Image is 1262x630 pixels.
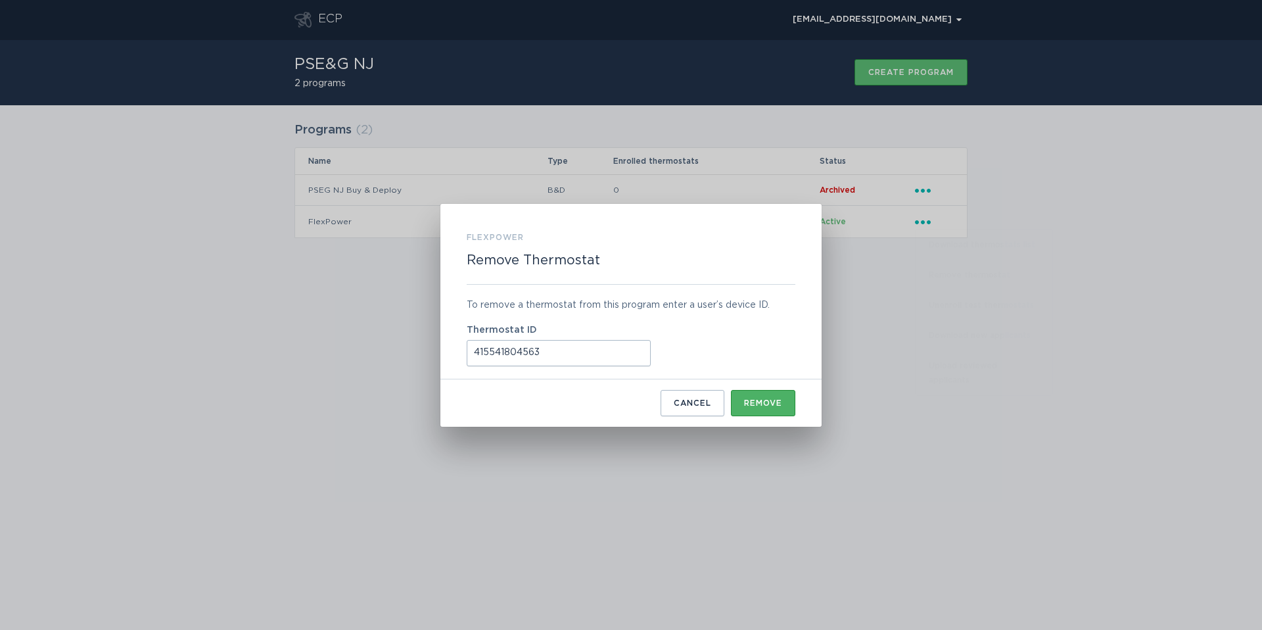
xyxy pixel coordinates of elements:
div: To remove a thermostat from this program enter a user’s device ID. [467,298,795,312]
button: Cancel [661,390,724,416]
label: Thermostat ID [467,326,795,335]
button: Remove [731,390,795,416]
div: Remove [744,399,782,407]
input: Thermostat ID [467,340,651,366]
div: Remove Thermostat [440,204,822,427]
h3: FlexPower [467,230,524,245]
h2: Remove Thermostat [467,253,600,268]
div: Cancel [674,399,711,407]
